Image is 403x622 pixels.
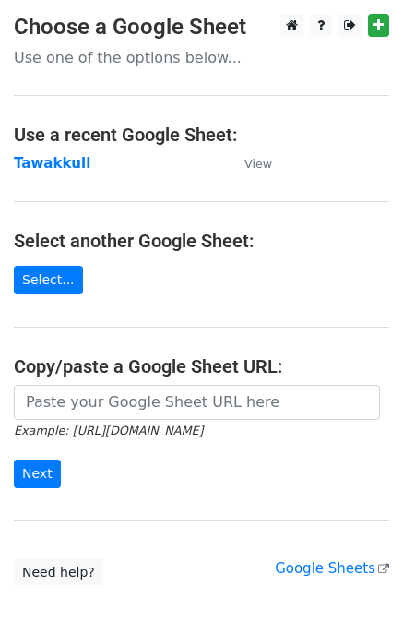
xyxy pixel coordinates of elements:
small: Example: [URL][DOMAIN_NAME] [14,424,203,437]
a: Need help? [14,558,103,587]
h3: Choose a Google Sheet [14,14,389,41]
input: Paste your Google Sheet URL here [14,385,380,420]
a: View [226,155,272,172]
h4: Copy/paste a Google Sheet URL: [14,355,389,377]
p: Use one of the options below... [14,48,389,67]
small: View [244,157,272,171]
a: Tawakkull [14,155,90,172]
h4: Use a recent Google Sheet: [14,124,389,146]
input: Next [14,460,61,488]
h4: Select another Google Sheet: [14,230,389,252]
a: Google Sheets [275,560,389,577]
a: Select... [14,266,83,294]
